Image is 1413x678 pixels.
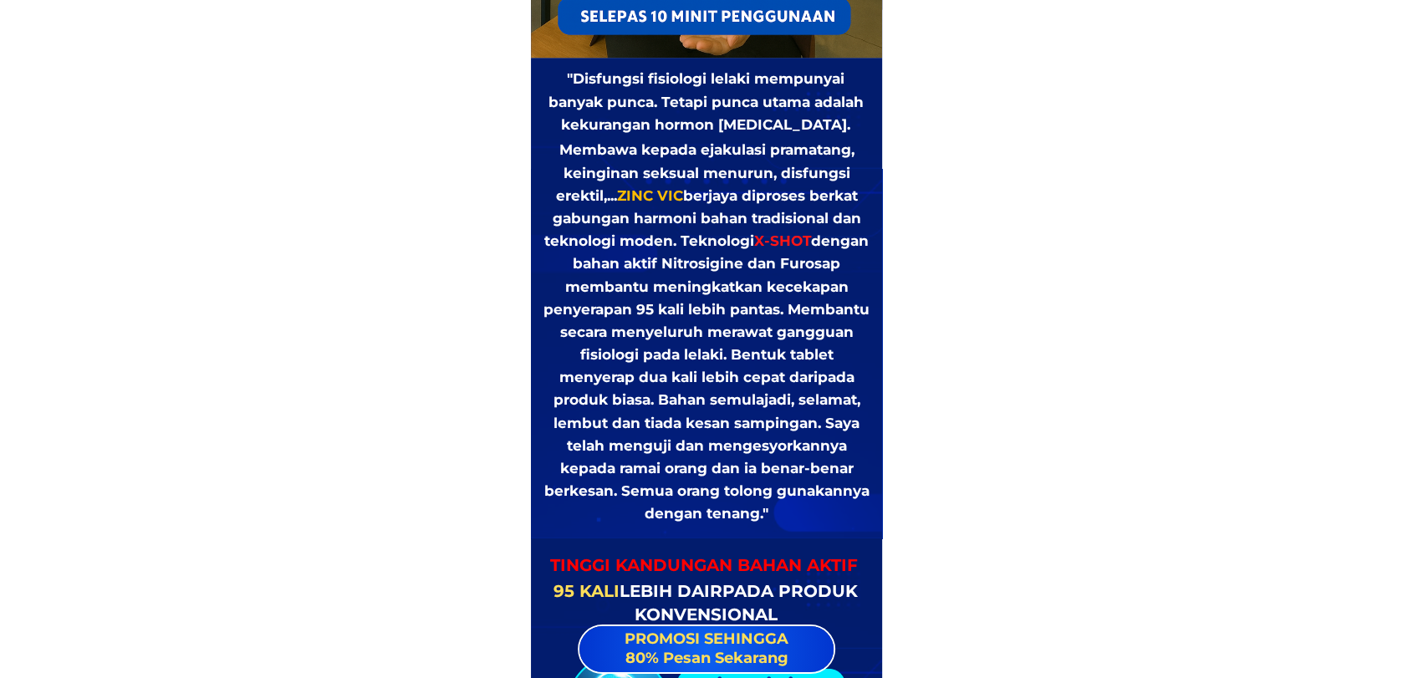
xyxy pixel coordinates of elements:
div: Membawa kepada ejakulasi pramatang, keinginan seksual menurun, disfungsi erektil,... berjaya dipr... [543,139,870,525]
span: PROMOSI SEHINGGA 80% Pesan Sekarang [625,630,788,667]
span: X-SHOT [754,232,811,249]
span: 95 KALI [553,581,620,601]
h3: LEBIH DAIRPADA PRODUK KONVENSIONAL [540,579,871,626]
span: ZINC VIC [617,187,683,204]
h3: TINGGI KANDUNGAN BAHAN AKTIF [526,553,881,577]
div: "Disfungsi fisiologi lelaki mempunyai banyak punca. Tetapi punca utama adalah kekurangan hormon [... [548,68,864,136]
